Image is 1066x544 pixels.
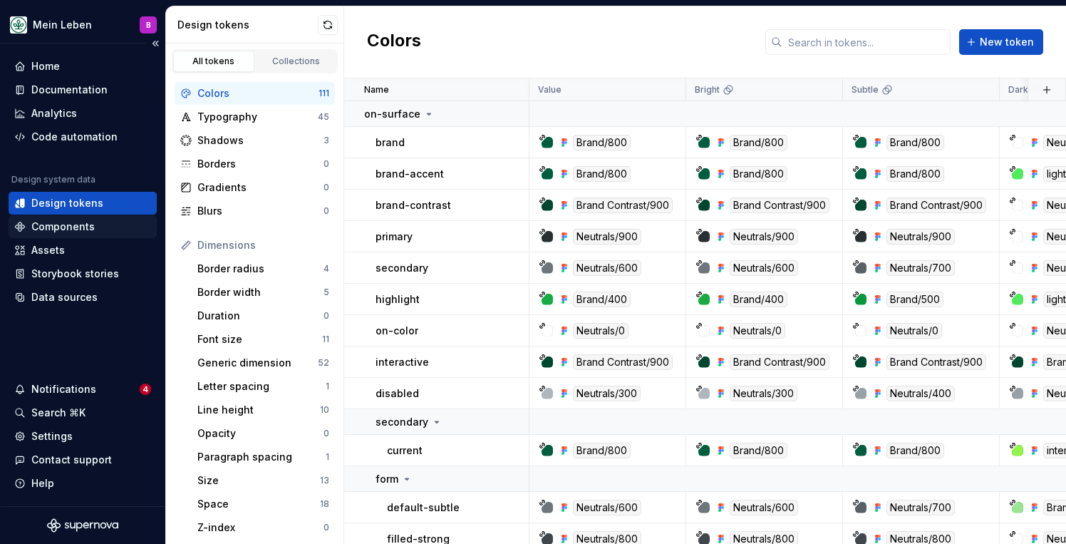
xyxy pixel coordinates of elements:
[573,166,631,182] div: Brand/800
[31,406,86,420] div: Search ⌘K
[9,448,157,471] button: Contact support
[9,472,157,495] button: Help
[31,290,98,304] div: Data sources
[573,386,641,401] div: Neutrals/300
[324,158,329,170] div: 0
[3,9,162,40] button: Mein LebenB
[376,386,419,401] p: disabled
[192,281,335,304] a: Border width5
[387,501,460,515] p: default-subtle
[376,415,428,429] p: secondary
[197,473,320,488] div: Size
[573,500,641,515] div: Neutrals/600
[197,180,324,195] div: Gradients
[886,292,943,307] div: Brand/500
[192,304,335,327] a: Duration0
[538,84,562,96] p: Value
[9,192,157,215] a: Design tokens
[192,351,335,374] a: Generic dimension52
[376,355,429,369] p: interactive
[730,354,829,370] div: Brand Contrast/900
[320,404,329,416] div: 10
[730,166,787,182] div: Brand/800
[192,375,335,398] a: Letter spacing1
[324,182,329,193] div: 0
[959,29,1043,55] button: New token
[192,516,335,539] a: Z-index0
[852,84,879,96] p: Subtle
[192,422,335,445] a: Opacity0
[886,443,944,458] div: Brand/800
[730,292,787,307] div: Brand/400
[318,111,329,123] div: 45
[376,472,398,486] p: form
[324,135,329,146] div: 3
[175,82,335,105] a: Colors111
[9,55,157,78] a: Home
[31,243,65,257] div: Assets
[730,386,797,401] div: Neutrals/300
[326,451,329,463] div: 1
[31,59,60,73] div: Home
[9,125,157,148] a: Code automation
[376,261,428,275] p: secondary
[261,56,332,67] div: Collections
[376,135,405,150] p: brand
[192,257,335,280] a: Border radius4
[197,238,329,252] div: Dimensions
[376,230,413,244] p: primary
[31,429,73,443] div: Settings
[175,200,335,222] a: Blurs0
[886,354,986,370] div: Brand Contrast/900
[31,83,108,97] div: Documentation
[197,356,318,370] div: Generic dimension
[573,135,631,150] div: Brand/800
[175,106,335,128] a: Typography45
[886,166,944,182] div: Brand/800
[9,262,157,285] a: Storybook stories
[178,56,249,67] div: All tokens
[886,260,955,276] div: Neutrals/700
[9,102,157,125] a: Analytics
[145,34,165,53] button: Collapse sidebar
[573,443,631,458] div: Brand/800
[364,84,389,96] p: Name
[192,469,335,492] a: Size13
[197,332,322,347] div: Font size
[730,500,798,515] div: Neutrals/600
[573,197,673,213] div: Brand Contrast/900
[9,425,157,448] a: Settings
[10,16,27,34] img: df5db9ef-aba0-4771-bf51-9763b7497661.png
[730,323,785,339] div: Neutrals/0
[320,498,329,510] div: 18
[9,215,157,238] a: Components
[573,323,628,339] div: Neutrals/0
[376,292,420,307] p: highlight
[31,196,103,210] div: Design tokens
[47,518,118,533] svg: Supernova Logo
[730,229,798,245] div: Neutrals/900
[31,130,118,144] div: Code automation
[31,382,96,396] div: Notifications
[573,292,631,307] div: Brand/400
[33,18,92,32] div: Mein Leben
[886,197,986,213] div: Brand Contrast/900
[197,426,324,441] div: Opacity
[573,354,673,370] div: Brand Contrast/900
[192,493,335,515] a: Space18
[573,229,641,245] div: Neutrals/900
[192,328,335,351] a: Font size11
[175,129,335,152] a: Shadows3
[175,153,335,175] a: Borders0
[324,310,329,322] div: 0
[197,86,319,101] div: Colors
[197,403,320,417] div: Line height
[324,428,329,439] div: 0
[782,29,951,55] input: Search in tokens...
[192,446,335,468] a: Paragraph spacing1
[376,198,451,212] p: brand-contrast
[197,133,324,148] div: Shadows
[886,229,955,245] div: Neutrals/900
[326,381,329,392] div: 1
